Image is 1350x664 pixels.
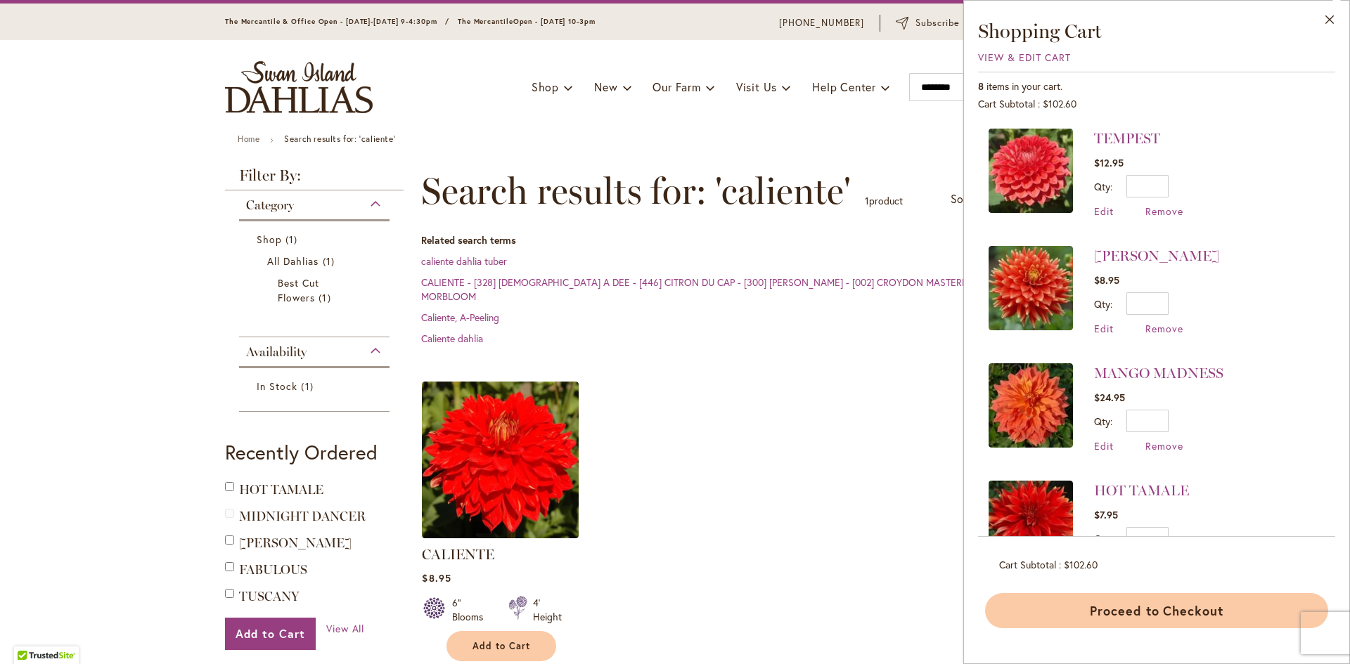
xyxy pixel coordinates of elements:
[1094,439,1114,453] span: Edit
[421,332,483,345] a: Caliente dahlia
[989,129,1073,218] a: TEMPEST
[986,79,1062,93] span: items in your cart.
[472,640,530,652] span: Add to Cart
[989,481,1073,570] a: HOT TAMALE
[652,79,700,94] span: Our Farm
[239,509,366,524] a: MIDNIGHT DANCER
[989,481,1073,565] img: HOT TAMALE
[1064,558,1098,571] span: $102.60
[989,363,1073,453] a: MANGO MADNESS
[225,61,373,113] a: store logo
[11,614,50,653] iframe: Launch Accessibility Center
[533,596,562,624] div: 4' Height
[301,379,316,393] span: 1
[736,79,777,94] span: Visit Us
[236,626,305,641] span: Add to Cart
[779,16,864,30] a: [PHONE_NUMBER]
[1094,365,1223,382] a: MANGO MADNESS
[326,622,365,635] span: View All
[1145,322,1183,335] a: Remove
[1094,508,1118,521] span: $7.95
[896,16,960,30] a: Subscribe
[422,528,579,541] a: CALIENTE
[594,79,617,94] span: New
[978,19,1102,43] span: Shopping Cart
[421,311,499,324] a: Caliente, A-Peeling
[513,17,596,26] span: Open - [DATE] 10-3pm
[1145,204,1183,218] a: Remove
[1094,297,1112,311] label: Qty
[1145,439,1183,453] a: Remove
[421,254,507,268] a: caliente dahlia tuber
[257,379,297,393] span: In Stock
[1094,482,1189,499] a: HOT TAMALE
[446,631,556,661] button: Add to Cart
[278,275,354,305] a: Best Cut Flowers
[239,535,352,551] a: [PERSON_NAME]
[989,246,1073,335] a: STEVEN DAVID
[323,254,338,268] span: 1
[978,51,1071,64] a: View & Edit Cart
[326,622,365,636] a: View All
[225,618,316,650] button: Add to Cart
[989,129,1073,213] img: TEMPEST
[225,168,404,190] strong: Filter By:
[915,16,960,30] span: Subscribe
[1094,322,1114,335] a: Edit
[985,593,1328,628] button: Proceed to Checkout
[1094,532,1112,545] label: Qty
[246,197,294,213] span: Category
[239,482,323,497] a: HOT TAMALE
[225,17,513,26] span: The Mercantile & Office Open - [DATE]-[DATE] 9-4:30pm / The Mercantile
[284,134,395,144] strong: Search results for: 'caliente'
[421,170,851,212] span: Search results for: 'caliente'
[422,546,494,563] a: CALIENTE
[422,382,579,538] img: CALIENTE
[1043,97,1076,110] span: $102.60
[1094,130,1160,147] a: TEMPEST
[532,79,559,94] span: Shop
[257,233,282,246] span: Shop
[989,363,1073,448] img: MANGO MADNESS
[452,596,491,624] div: 6" Blooms
[865,194,869,207] span: 1
[865,190,903,212] p: product
[285,232,301,247] span: 1
[989,246,1073,330] img: STEVEN DAVID
[812,79,876,94] span: Help Center
[421,233,1125,247] dt: Related search terms
[239,589,299,604] a: TUSCANY
[1094,180,1112,193] label: Qty
[421,275,1071,303] a: CALIENTE - [328] [DEMOGRAPHIC_DATA] A DEE - [446] CITRON DU CAP - [300] [PERSON_NAME] - [002] CRO...
[1094,273,1119,287] span: $8.95
[978,79,984,93] span: 8
[257,379,375,393] a: In Stock 1
[257,232,375,247] a: Shop
[225,439,378,465] strong: Recently Ordered
[278,276,319,304] span: Best Cut Flowers
[1094,247,1219,264] a: [PERSON_NAME]
[267,254,365,268] a: All Dahlias
[1094,156,1124,169] span: $12.95
[999,558,1056,571] span: Cart Subtotal
[978,97,1035,110] span: Cart Subtotal
[951,186,989,212] label: Sort by:
[1094,415,1112,428] label: Qty
[246,344,307,360] span: Availability
[238,134,259,144] a: Home
[1094,204,1114,218] a: Edit
[319,290,334,305] span: 1
[239,562,307,578] a: FABULOUS
[422,571,451,585] span: $8.95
